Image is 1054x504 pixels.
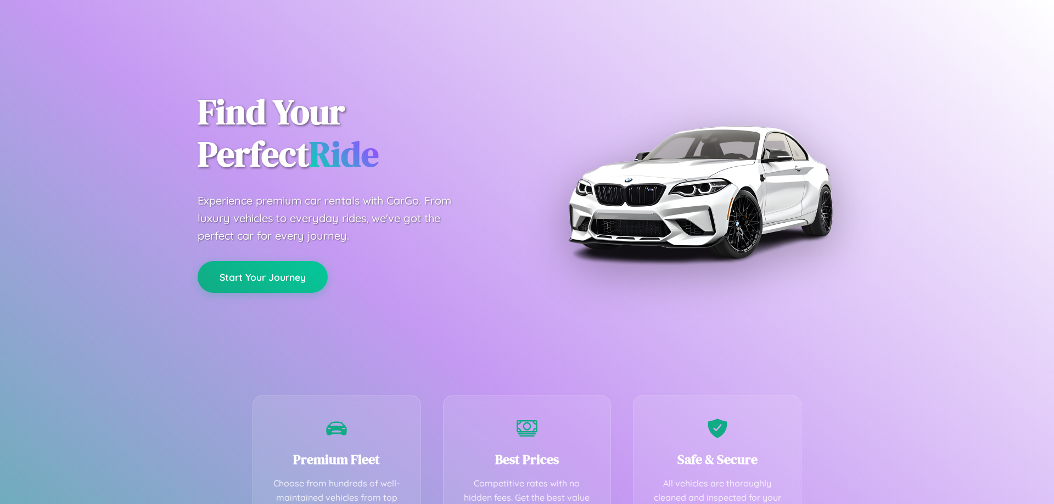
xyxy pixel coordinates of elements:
[198,261,328,293] button: Start Your Journey
[460,450,595,468] h3: Best Prices
[198,91,511,175] h1: Find Your Perfect
[650,450,784,468] h3: Safe & Secure
[270,450,404,468] h3: Premium Fleet
[563,55,837,329] img: Premium BMW car rental vehicle
[198,192,472,245] p: Experience premium car rentals with CarGo. From luxury vehicles to everyday rides, we've got the ...
[309,130,379,178] span: Ride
